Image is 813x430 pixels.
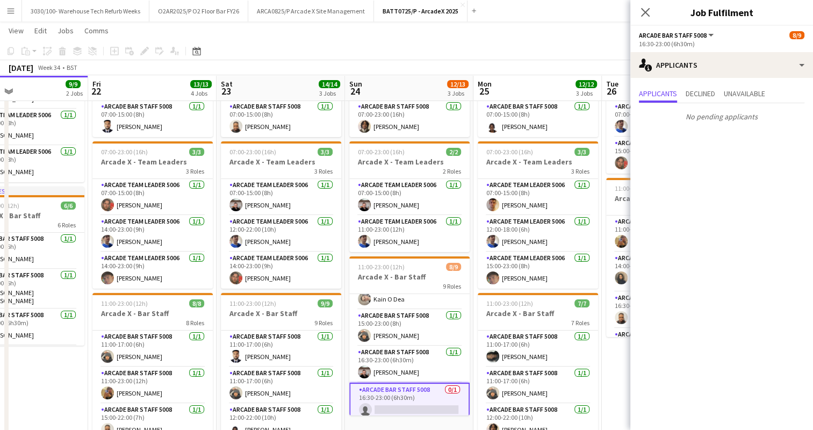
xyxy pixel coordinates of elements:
[476,85,492,97] span: 25
[101,299,148,307] span: 11:00-23:00 (12h)
[630,52,813,78] div: Applicants
[575,80,597,88] span: 12/12
[92,179,213,216] app-card-role: Arcade Team Leader 50061/107:00-15:00 (8h)[PERSON_NAME]
[221,141,341,289] app-job-card: 07:00-23:00 (16h)3/3Arcade X - Team Leaders3 RolesArcade Team Leader 50061/107:00-15:00 (8h)[PERS...
[92,157,213,167] h3: Arcade X - Team Leaders
[319,80,340,88] span: 14/14
[574,299,589,307] span: 7/7
[606,101,726,137] app-card-role: Arcade Team Leader 50061/107:00-15:00 (8h)[PERSON_NAME]
[318,148,333,156] span: 3/3
[221,79,233,89] span: Sat
[4,24,28,38] a: View
[189,148,204,156] span: 3/3
[349,310,470,346] app-card-role: Arcade Bar Staff 50081/115:00-23:00 (8h)[PERSON_NAME]
[92,101,213,137] app-card-role: Arcade Bar Staff 50081/107:00-15:00 (8h)[PERSON_NAME]
[576,89,596,97] div: 3 Jobs
[606,328,726,365] app-card-role: Arcade Bar Staff 50081/1
[639,90,677,97] span: Applicants
[478,179,598,216] app-card-role: Arcade Team Leader 50061/107:00-15:00 (8h)[PERSON_NAME]
[571,319,589,327] span: 7 Roles
[221,157,341,167] h3: Arcade X - Team Leaders
[349,216,470,252] app-card-role: Arcade Team Leader 50061/111:00-23:00 (12h)[PERSON_NAME]
[319,89,340,97] div: 3 Jobs
[92,252,213,289] app-card-role: Arcade Team Leader 50061/114:00-23:00 (9h)[PERSON_NAME]
[248,1,374,21] button: ARCA0825/P Arcade X Site Management
[191,89,211,97] div: 4 Jobs
[9,62,33,73] div: [DATE]
[92,309,213,318] h3: Arcade X - Bar Staff
[448,89,468,97] div: 3 Jobs
[478,79,492,89] span: Mon
[615,184,661,192] span: 11:00-23:00 (12h)
[446,148,461,156] span: 2/2
[57,26,74,35] span: Jobs
[314,167,333,175] span: 3 Roles
[606,137,726,174] app-card-role: Arcade Team Leader 50061/115:00-23:00 (8h)[PERSON_NAME]
[348,85,362,97] span: 24
[478,367,598,404] app-card-role: Arcade Bar Staff 50081/111:00-17:00 (6h)[PERSON_NAME]
[349,272,470,282] h3: Arcade X - Bar Staff
[92,367,213,404] app-card-role: Arcade Bar Staff 50081/111:00-23:00 (12h)[PERSON_NAME]
[606,216,726,252] app-card-role: Arcade Bar Staff 50081/111:00-17:00 (6h)[PERSON_NAME]
[92,141,213,289] app-job-card: 07:00-23:00 (16h)3/3Arcade X - Team Leaders3 RolesArcade Team Leader 50061/107:00-15:00 (8h)[PERS...
[61,202,76,210] span: 6/6
[53,24,78,38] a: Jobs
[66,80,81,88] span: 9/9
[221,216,341,252] app-card-role: Arcade Team Leader 50061/112:00-22:00 (10h)[PERSON_NAME]
[221,252,341,289] app-card-role: Arcade Team Leader 50061/114:00-23:00 (9h)[PERSON_NAME]
[92,79,101,89] span: Fri
[190,80,212,88] span: 13/13
[349,346,470,383] app-card-role: Arcade Bar Staff 50081/116:30-23:00 (6h30m)[PERSON_NAME]
[186,319,204,327] span: 8 Roles
[91,85,101,97] span: 22
[221,331,341,367] app-card-role: Arcade Bar Staff 50081/111:00-17:00 (6h)[PERSON_NAME]
[606,252,726,292] app-card-role: Arcade Bar Staff 50081/114:00-20:00 (6h)[PERSON_NAME] [PERSON_NAME]
[446,263,461,271] span: 8/9
[229,299,276,307] span: 11:00-23:00 (12h)
[639,31,715,39] button: Arcade Bar Staff 5008
[314,319,333,327] span: 9 Roles
[349,179,470,216] app-card-role: Arcade Team Leader 50061/107:00-15:00 (8h)[PERSON_NAME]
[318,299,333,307] span: 9/9
[92,331,213,367] app-card-role: Arcade Bar Staff 50081/111:00-17:00 (6h)[PERSON_NAME]
[789,31,804,39] span: 8/9
[478,141,598,289] app-job-card: 07:00-23:00 (16h)3/3Arcade X - Team Leaders3 RolesArcade Team Leader 50061/107:00-15:00 (8h)[PERS...
[219,85,233,97] span: 23
[35,63,62,71] span: Week 34
[630,107,813,126] p: No pending applicants
[486,148,533,156] span: 07:00-23:00 (16h)
[606,178,726,337] app-job-card: 11:00-23:00 (12h)5/5Arcade X - Bar Staff5 RolesArcade Bar Staff 50081/111:00-17:00 (6h)[PERSON_NA...
[9,26,24,35] span: View
[349,383,470,421] app-card-role: Arcade Bar Staff 50080/116:30-23:00 (6h30m)
[229,148,276,156] span: 07:00-23:00 (16h)
[349,101,470,137] app-card-role: Arcade Bar Staff 50081/107:00-23:00 (16h)[PERSON_NAME]
[686,90,715,97] span: Declined
[221,101,341,137] app-card-role: Arcade Bar Staff 50081/107:00-15:00 (8h)[PERSON_NAME]
[374,1,467,21] button: BATT0725/P - ArcadeX 2025
[221,179,341,216] app-card-role: Arcade Team Leader 50061/107:00-15:00 (8h)[PERSON_NAME]
[605,85,618,97] span: 26
[478,331,598,367] app-card-role: Arcade Bar Staff 50081/111:00-17:00 (6h)[PERSON_NAME]
[57,221,76,229] span: 6 Roles
[66,89,83,97] div: 2 Jobs
[478,157,598,167] h3: Arcade X - Team Leaders
[447,80,469,88] span: 12/13
[574,148,589,156] span: 3/3
[349,141,470,252] app-job-card: 07:00-23:00 (16h)2/2Arcade X - Team Leaders2 RolesArcade Team Leader 50061/107:00-15:00 (8h)[PERS...
[349,157,470,167] h3: Arcade X - Team Leaders
[221,367,341,404] app-card-role: Arcade Bar Staff 50081/111:00-17:00 (6h)[PERSON_NAME]
[606,79,618,89] span: Tue
[486,299,533,307] span: 11:00-23:00 (12h)
[478,101,598,137] app-card-role: Arcade Bar Staff 50081/107:00-15:00 (8h)[PERSON_NAME]
[349,256,470,415] app-job-card: 11:00-23:00 (12h)8/9Arcade X - Bar Staff9 RolesAndave [PERSON_NAME]Arcade Bar Staff 50081/114:00-...
[358,148,405,156] span: 07:00-23:00 (16h)
[84,26,109,35] span: Comms
[630,5,813,19] h3: Job Fulfilment
[67,63,77,71] div: BST
[639,31,707,39] span: Arcade Bar Staff 5008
